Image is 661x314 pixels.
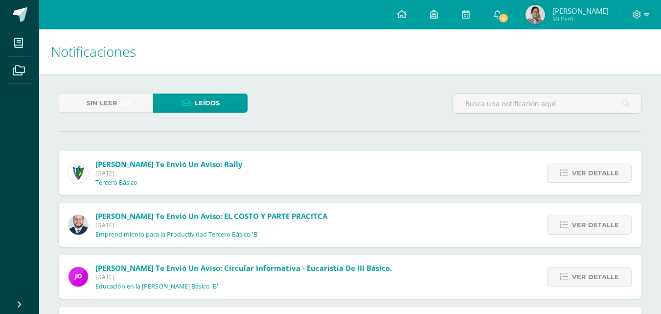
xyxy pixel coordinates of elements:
[453,94,641,113] input: Busca una notificación aquí
[95,179,137,187] p: Tercero Básico
[572,164,619,182] span: Ver detalle
[195,94,220,112] span: Leídos
[572,216,619,234] span: Ver detalle
[153,94,248,113] a: Leídos
[95,231,259,239] p: Emprendimiento para la Productividad Tercero Básico 'B'
[552,15,609,23] span: Mi Perfil
[68,215,88,235] img: eaa624bfc361f5d4e8a554d75d1a3cf6.png
[572,268,619,286] span: Ver detalle
[121,94,130,112] span: (6)
[68,267,88,287] img: 6614adf7432e56e5c9e182f11abb21f1.png
[95,263,392,273] span: [PERSON_NAME] te envió un aviso: Circular informativa - eucaristía de III básico.
[498,13,508,24] span: 5
[59,94,153,113] a: Sin leer(6)
[95,273,392,281] span: [DATE]
[95,159,243,169] span: [PERSON_NAME] te envió un aviso: Rally
[95,169,243,177] span: [DATE]
[68,163,88,183] img: 9f174a157161b4ddbe12118a61fed988.png
[95,283,218,290] p: Educación en la [PERSON_NAME] Básico 'B'
[51,42,136,61] span: Notificaciones
[525,5,545,24] img: 08d55dac451e2f653b67fa7260e6238e.png
[95,211,327,221] span: [PERSON_NAME] te envió un aviso: EL COSTO Y PARTE PRACITCA
[95,221,327,229] span: [DATE]
[552,6,609,16] span: [PERSON_NAME]
[87,94,117,112] span: Sin leer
